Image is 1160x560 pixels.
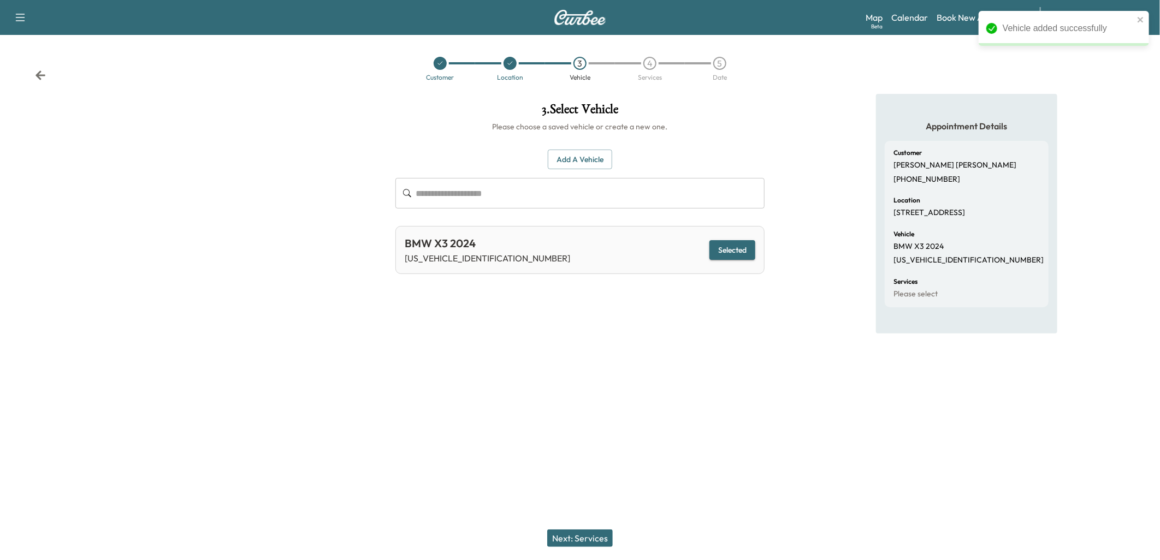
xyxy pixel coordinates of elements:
p: [US_VEHICLE_IDENTIFICATION_NUMBER] [893,255,1044,265]
p: [PHONE_NUMBER] [893,175,960,184]
button: close [1137,15,1145,24]
div: 4 [643,57,656,70]
div: Date [713,74,727,81]
div: 3 [573,57,587,70]
h6: Location [893,197,920,204]
div: Vehicle [570,74,590,81]
h5: Appointment Details [885,120,1049,132]
button: Next: Services [547,529,613,547]
div: BMW X3 2024 [405,235,570,252]
p: [STREET_ADDRESS] [893,208,965,218]
div: 5 [713,57,726,70]
a: Book New Appointment [937,11,1029,24]
h6: Vehicle [893,231,914,237]
button: Add a Vehicle [548,150,612,170]
div: Back [35,70,46,81]
p: [PERSON_NAME] [PERSON_NAME] [893,160,1016,170]
div: Vehicle added successfully [1003,22,1134,35]
p: Please select [893,289,938,299]
div: Services [638,74,662,81]
h6: Services [893,278,918,285]
h6: Customer [893,150,922,156]
img: Curbee Logo [554,10,606,25]
h1: 3 . Select Vehicle [395,103,765,121]
button: Selected [709,240,755,260]
h6: Please choose a saved vehicle or create a new one. [395,121,765,132]
p: [US_VEHICLE_IDENTIFICATION_NUMBER] [405,252,570,265]
a: MapBeta [866,11,883,24]
p: BMW X3 2024 [893,242,944,252]
a: Calendar [891,11,928,24]
div: Beta [871,22,883,31]
div: Location [497,74,523,81]
div: Customer [427,74,454,81]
